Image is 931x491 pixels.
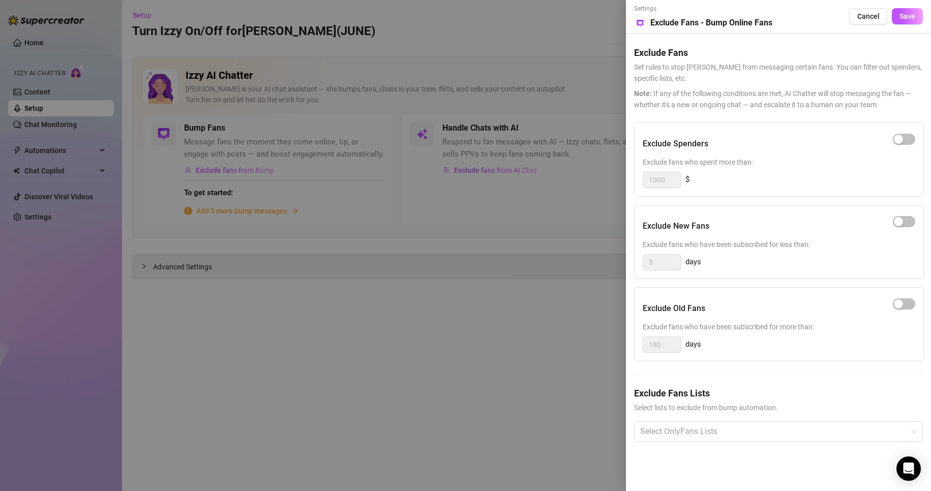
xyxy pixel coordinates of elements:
h5: Exclude Old Fans [643,302,705,315]
span: If any of the following conditions are met, AI Chatter will stop messaging the fan — whether it's... [634,88,923,110]
span: Set rules to stop [PERSON_NAME] from messaging certain fans. You can filter out spenders, specifi... [634,62,923,84]
span: Exclude fans who spent more than: [643,157,915,168]
h5: Exclude New Fans [643,220,709,232]
button: Save [892,8,923,24]
h5: Exclude Fans [634,46,923,59]
h5: Exclude Spenders [643,138,708,150]
span: Save [899,12,915,20]
span: Exclude fans who have been subscribed for less than: [643,239,915,250]
span: Settings [634,4,772,14]
button: Cancel [849,8,888,24]
span: Select lists to exclude from bump automation. [634,402,923,413]
span: Note: [634,89,652,98]
span: Exclude fans who have been subscribed for more than: [643,321,915,332]
span: days [685,256,701,268]
h5: Exclude Fans Lists [634,386,923,400]
span: Cancel [857,12,880,20]
span: days [685,339,701,351]
span: $ [685,174,689,186]
div: Open Intercom Messenger [896,456,921,481]
h5: Exclude Fans - Bump Online Fans [650,17,772,29]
